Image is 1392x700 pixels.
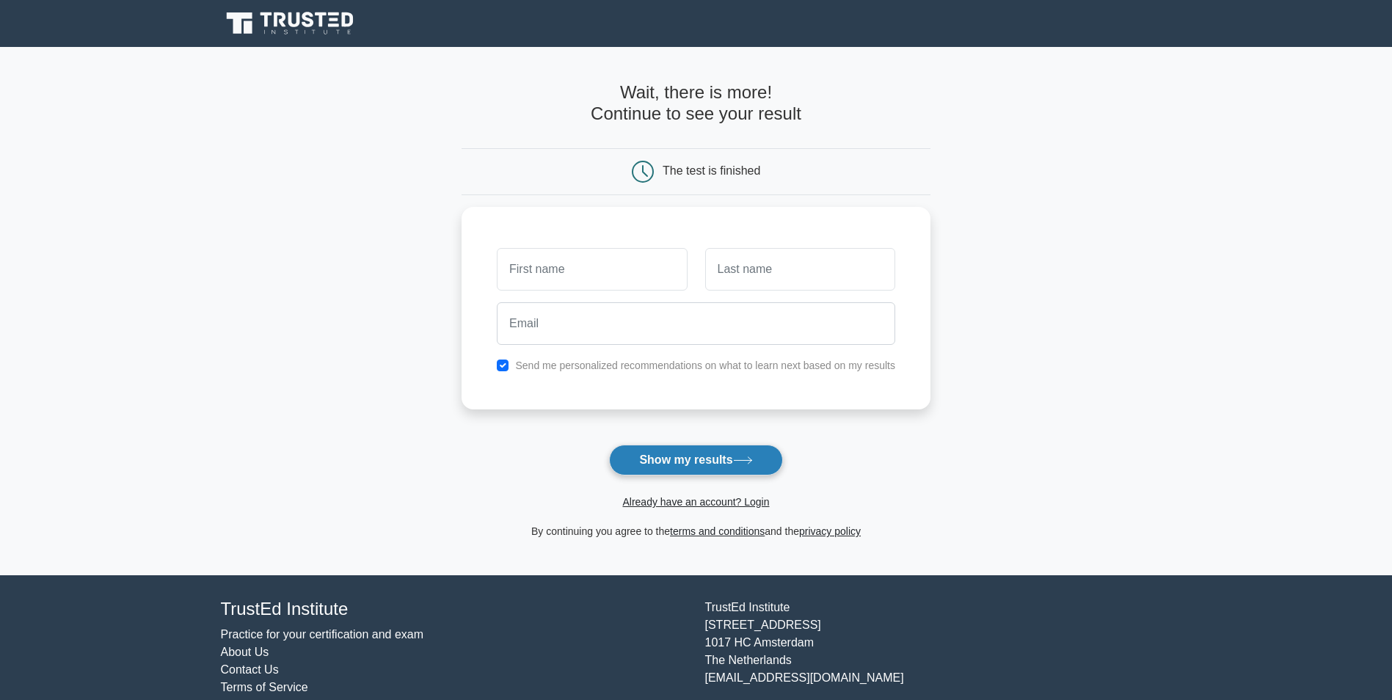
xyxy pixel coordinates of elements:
a: Contact Us [221,663,279,676]
div: By continuing you agree to the and the [453,522,939,540]
h4: Wait, there is more! Continue to see your result [462,82,930,125]
div: The test is finished [663,164,760,177]
a: terms and conditions [670,525,765,537]
h4: TrustEd Institute [221,599,688,620]
input: Email [497,302,895,345]
a: Practice for your certification and exam [221,628,424,641]
a: About Us [221,646,269,658]
input: First name [497,248,687,291]
input: Last name [705,248,895,291]
a: Terms of Service [221,681,308,693]
button: Show my results [609,445,782,475]
a: Already have an account? Login [622,496,769,508]
a: privacy policy [799,525,861,537]
label: Send me personalized recommendations on what to learn next based on my results [515,360,895,371]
